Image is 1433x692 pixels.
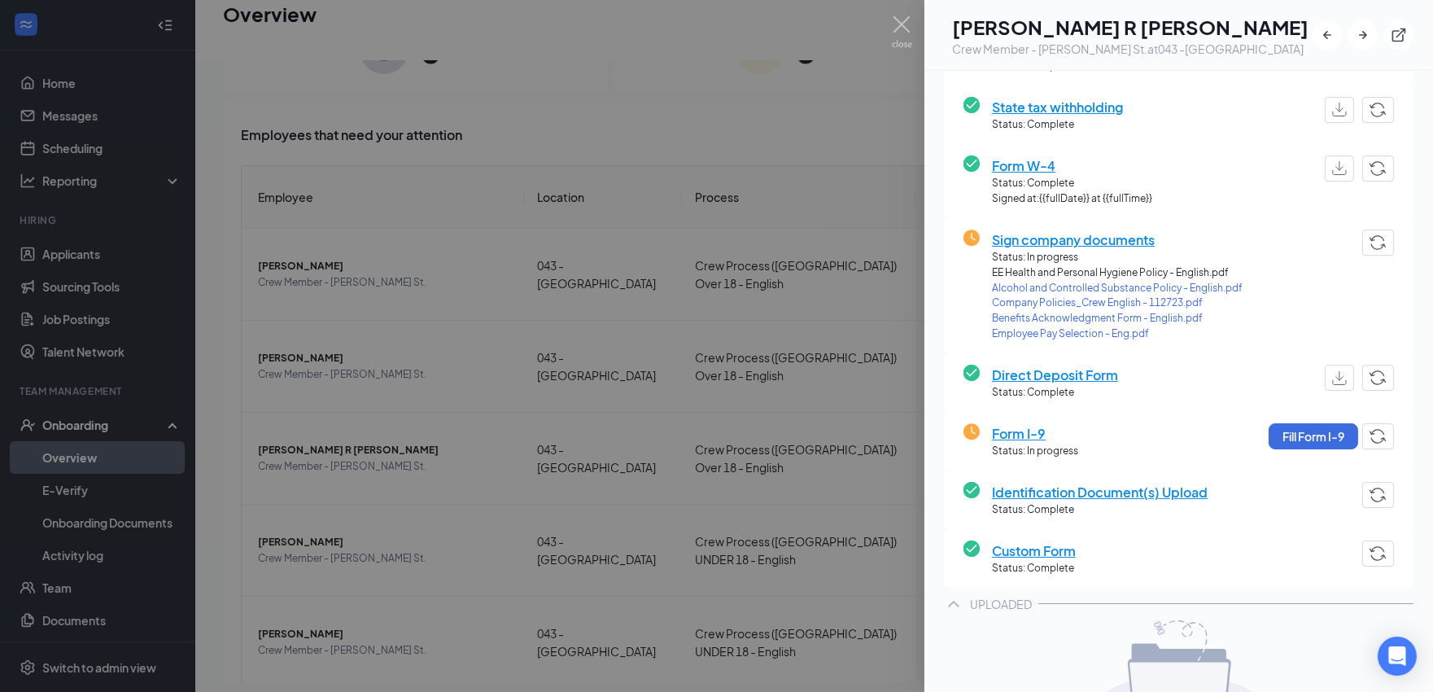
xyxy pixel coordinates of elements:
svg: ArrowLeftNew [1319,27,1335,43]
h1: [PERSON_NAME] R [PERSON_NAME] [952,13,1308,41]
button: ArrowLeftNew [1313,20,1342,50]
a: Alcohol and Controlled Substance Policy - English.pdf [992,281,1243,296]
button: ExternalLink [1384,20,1413,50]
a: Benefits Acknowledgment Form - English.pdf [992,311,1243,326]
span: Status: Complete [992,385,1118,401]
button: ArrowRight [1348,20,1378,50]
svg: ChevronUp [944,594,963,614]
button: Fill Form I-9 [1269,423,1358,449]
div: Open Intercom Messenger [1378,637,1417,676]
span: Status: Complete [992,117,1123,133]
span: Form W-4 [992,155,1152,176]
a: Company Policies_Crew English - 112723.pdf [992,296,1243,311]
span: Direct Deposit Form [992,365,1118,385]
span: Custom Form [992,541,1076,561]
div: UPLOADED [970,596,1032,612]
span: Sign company documents [992,230,1243,250]
div: Crew Member - [PERSON_NAME] St. at 043 -[GEOGRAPHIC_DATA] [952,41,1308,57]
span: State tax withholding [992,97,1123,117]
svg: ArrowRight [1355,27,1371,43]
span: Status: In progress [992,444,1078,459]
span: Signed at: {{fullDate}} at {{fullTime}} [992,191,1152,207]
span: Status: Complete [992,502,1208,518]
span: Status: In progress [992,250,1243,265]
span: EE Health and Personal Hygiene Policy - English.pdf [992,265,1243,281]
span: Form I-9 [992,423,1078,444]
span: Identification Document(s) Upload [992,482,1208,502]
a: Employee Pay Selection - Eng.pdf [992,326,1243,342]
svg: ExternalLink [1391,27,1407,43]
span: Status: Complete [992,176,1152,191]
span: Status: Complete [992,561,1076,576]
